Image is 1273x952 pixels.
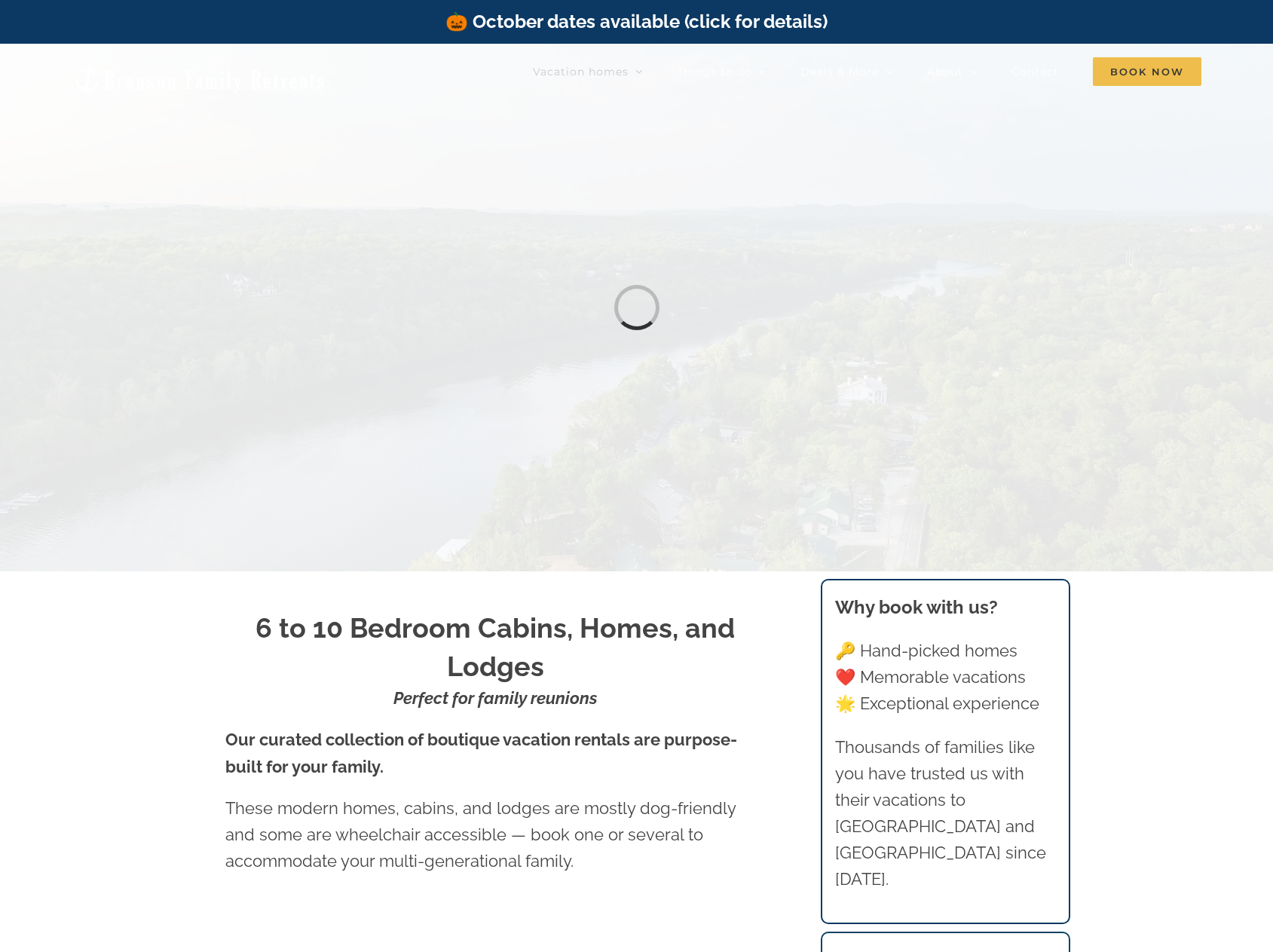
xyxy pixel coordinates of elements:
a: Deals & More [800,57,893,87]
img: Branson Family Retreats Logo [72,60,327,94]
a: 🎃 October dates available (click for details) [445,11,828,32]
span: Things to do [677,66,752,77]
span: Contact [1011,66,1059,77]
h3: Why book with us? [835,594,1055,621]
span: About [927,66,963,77]
a: Book Now [1093,57,1201,87]
a: Vacation homes [533,57,643,87]
a: Things to do [677,57,767,87]
p: These modern homes, cabins, and lodges are mostly dog-friendly and some are wheelchair accessible... [225,795,765,875]
span: Vacation homes [533,66,629,77]
p: Thousands of families like you have trusted us with their vacations to [GEOGRAPHIC_DATA] and [GEO... [835,734,1055,893]
span: Book Now [1093,57,1201,86]
strong: Our curated collection of boutique vacation rentals are purpose-built for your family. [225,730,737,776]
nav: Main Menu [533,57,1201,87]
strong: Perfect for family reunions [393,688,598,708]
span: Deals & More [800,66,879,77]
p: 🔑 Hand-picked homes ❤️ Memorable vacations 🌟 Exceptional experience [835,638,1055,718]
a: About [927,57,978,87]
a: Contact [1011,57,1059,87]
strong: 6 to 10 Bedroom Cabins, Homes, and Lodges [256,612,735,681]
